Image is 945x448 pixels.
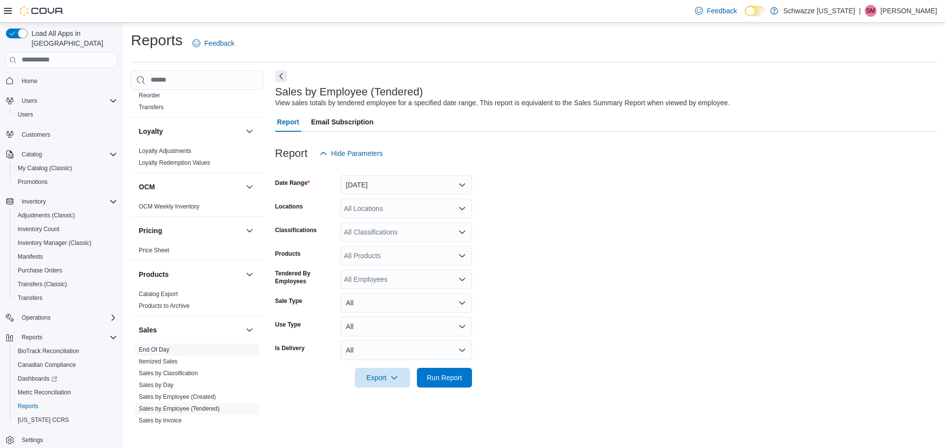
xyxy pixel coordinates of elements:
[139,246,169,254] span: Price Sheet
[18,149,46,160] button: Catalog
[22,97,37,105] span: Users
[244,269,255,280] button: Products
[275,226,317,234] label: Classifications
[139,291,178,298] a: Catalog Export
[14,387,75,398] a: Metrc Reconciliation
[139,103,163,111] span: Transfers
[139,405,220,412] a: Sales by Employee (Tendered)
[14,109,117,120] span: Users
[14,265,117,276] span: Purchase Orders
[2,148,121,161] button: Catalog
[10,413,121,427] button: [US_STATE] CCRS
[139,302,189,310] span: Products to Archive
[10,399,121,413] button: Reports
[18,211,75,219] span: Adjustments (Classic)
[18,149,117,160] span: Catalog
[355,368,410,388] button: Export
[10,222,121,236] button: Inventory Count
[707,6,737,16] span: Feedback
[18,312,55,324] button: Operations
[361,368,404,388] span: Export
[458,252,466,260] button: Open list of options
[18,95,41,107] button: Users
[14,359,80,371] a: Canadian Compliance
[18,434,47,446] a: Settings
[18,75,41,87] a: Home
[22,198,46,206] span: Inventory
[14,400,42,412] a: Reports
[14,237,117,249] span: Inventory Manager (Classic)
[139,126,163,136] h3: Loyalty
[14,162,76,174] a: My Catalog (Classic)
[139,358,178,365] a: Itemized Sales
[22,314,51,322] span: Operations
[14,251,117,263] span: Manifests
[139,159,210,167] span: Loyalty Redemption Values
[2,74,121,88] button: Home
[139,159,210,166] a: Loyalty Redemption Values
[315,144,387,163] button: Hide Parameters
[131,30,183,50] h1: Reports
[18,225,60,233] span: Inventory Count
[2,94,121,108] button: Users
[783,5,855,17] p: Schwazze [US_STATE]
[18,312,117,324] span: Operations
[14,251,47,263] a: Manifests
[22,77,37,85] span: Home
[18,294,42,302] span: Transfers
[139,92,160,99] a: Reorder
[139,393,216,400] a: Sales by Employee (Created)
[18,95,117,107] span: Users
[2,330,121,344] button: Reports
[2,127,121,142] button: Customers
[14,209,117,221] span: Adjustments (Classic)
[340,293,472,313] button: All
[340,175,472,195] button: [DATE]
[139,302,189,309] a: Products to Archive
[275,86,423,98] h3: Sales by Employee (Tendered)
[14,359,117,371] span: Canadian Compliance
[139,346,169,353] a: End Of Day
[139,226,242,236] button: Pricing
[275,148,308,159] h3: Report
[22,131,50,139] span: Customers
[866,5,875,17] span: SM
[244,324,255,336] button: Sales
[275,321,301,329] label: Use Type
[139,393,216,401] span: Sales by Employee (Created)
[275,297,302,305] label: Sale Type
[18,267,63,274] span: Purchase Orders
[10,108,121,121] button: Users
[18,331,117,343] span: Reports
[458,228,466,236] button: Open list of options
[244,125,255,137] button: Loyalty
[139,382,174,388] a: Sales by Day
[18,196,117,208] span: Inventory
[14,373,61,385] a: Dashboards
[14,223,63,235] a: Inventory Count
[131,244,263,260] div: Pricing
[139,147,191,155] span: Loyalty Adjustments
[139,269,169,279] h3: Products
[139,126,242,136] button: Loyalty
[139,148,191,154] a: Loyalty Adjustments
[427,373,462,383] span: Run Report
[458,275,466,283] button: Open list of options
[18,129,54,141] a: Customers
[865,5,877,17] div: Sarah McDole
[859,5,861,17] p: |
[18,331,46,343] button: Reports
[10,161,121,175] button: My Catalog (Classic)
[14,209,79,221] a: Adjustments (Classic)
[18,75,117,87] span: Home
[139,269,242,279] button: Products
[22,333,42,341] span: Reports
[14,176,52,188] a: Promotions
[277,112,299,132] span: Report
[275,203,303,210] label: Locations
[131,288,263,316] div: Products
[14,345,83,357] a: BioTrack Reconciliation
[14,414,117,426] span: Washington CCRS
[10,209,121,222] button: Adjustments (Classic)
